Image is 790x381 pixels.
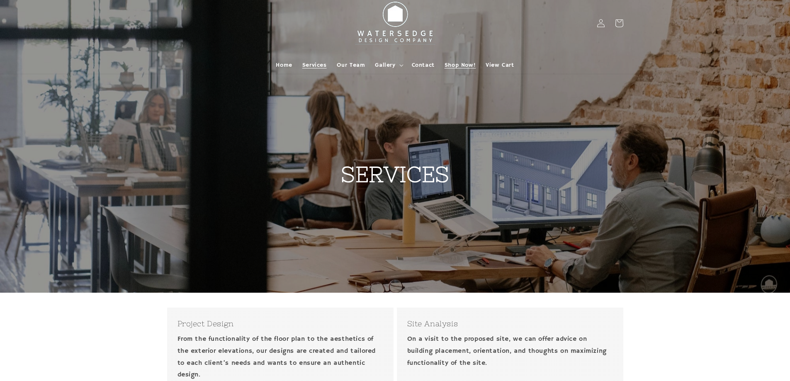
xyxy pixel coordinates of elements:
[177,318,383,329] h3: Project Design
[297,56,332,74] a: Services
[407,318,613,329] h3: Site Analysis
[271,56,297,74] a: Home
[337,61,365,69] span: Our Team
[375,61,395,69] span: Gallery
[276,61,292,69] span: Home
[332,56,370,74] a: Our Team
[302,61,327,69] span: Services
[341,162,450,187] strong: SERVICES
[370,56,406,74] summary: Gallery
[481,56,519,74] a: View Cart
[412,61,435,69] span: Contact
[486,61,514,69] span: View Cart
[440,56,481,74] a: Shop Now!
[407,56,440,74] a: Contact
[445,61,476,69] span: Shop Now!
[407,333,613,369] p: On a visit to the proposed site, we can offer advice on building placement, orientation, and thou...
[177,333,383,381] p: From the functionality of the floor plan to the aesthetics of the exterior elevations, our design...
